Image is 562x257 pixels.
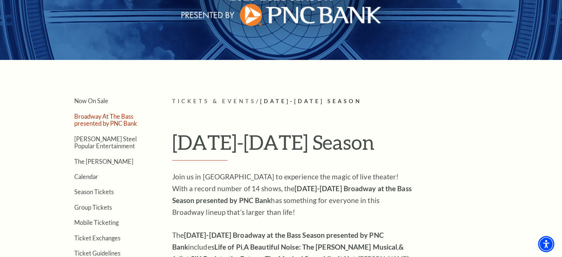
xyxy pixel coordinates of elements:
[74,158,133,165] a: The [PERSON_NAME]
[214,243,242,251] strong: Life of Pi
[172,98,256,104] span: Tickets & Events
[74,97,108,104] a: Now On Sale
[74,113,137,127] a: Broadway At The Bass presented by PNC Bank
[74,219,119,226] a: Mobile Ticketing
[74,234,120,241] a: Ticket Exchanges
[172,130,510,160] h1: [DATE]-[DATE] Season
[260,98,361,104] span: [DATE]-[DATE] Season
[172,171,412,218] p: Join us in [GEOGRAPHIC_DATA] to experience the magic of live theater! With a record number of 14 ...
[172,231,384,251] strong: [DATE]-[DATE] Broadway at the Bass Season presented by PNC Bank
[172,97,510,106] p: /
[74,204,112,211] a: Group Tickets
[172,184,412,204] strong: [DATE]-[DATE] Broadway at the Bass Season presented by PNC Bank
[74,173,98,180] a: Calendar
[244,243,397,251] strong: A Beautiful Noise: The [PERSON_NAME] Musical
[74,250,120,257] a: Ticket Guidelines
[74,135,137,149] a: [PERSON_NAME] Steel Popular Entertainment
[74,188,114,195] a: Season Tickets
[538,236,554,252] div: Accessibility Menu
